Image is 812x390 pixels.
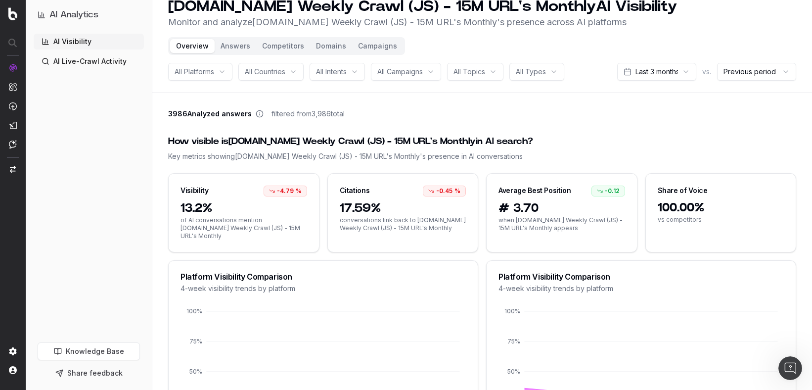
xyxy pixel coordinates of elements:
span: 100.00% [658,200,784,216]
span: % [296,187,302,195]
span: # 3.70 [498,200,625,216]
div: Share of Voice [658,186,708,195]
div: How visible is [DOMAIN_NAME] Weekly Crawl (JS) - 15M URL's Monthly in AI search? [168,135,796,148]
div: 4-week visibility trends by platform [498,284,784,293]
img: Assist [9,140,17,148]
img: Botify logo [8,7,17,20]
div: -4.79 [264,186,307,196]
div: Platform Visibility Comparison [498,273,784,281]
div: -0.45 [423,186,466,196]
span: 17.59% [340,200,466,216]
button: AI Analytics [38,8,140,22]
iframe: Intercom live chat [778,356,802,380]
img: Analytics [9,64,17,72]
button: Campaigns [352,39,403,53]
div: Visibility [180,186,209,195]
span: when [DOMAIN_NAME] Weekly Crawl (JS) - 15M URL's Monthly appears [498,216,625,232]
span: vs. [702,67,711,77]
a: Knowledge Base [38,342,140,360]
tspan: 50% [507,368,520,375]
button: Competitors [256,39,310,53]
a: AI Live-Crawl Activity [34,53,144,69]
span: All Platforms [175,67,214,77]
img: Activation [9,102,17,110]
a: AI Visibility [34,34,144,49]
span: 13.2% [180,200,307,216]
span: 3986 Analyzed answers [168,109,252,119]
span: All Countries [245,67,285,77]
span: All Topics [453,67,485,77]
button: Domains [310,39,352,53]
button: Overview [170,39,215,53]
div: 4-week visibility trends by platform [180,284,466,293]
span: All Campaigns [377,67,423,77]
button: Answers [215,39,256,53]
tspan: 75% [189,338,202,345]
tspan: 100% [504,307,520,315]
div: Key metrics showing [DOMAIN_NAME] Weekly Crawl (JS) - 15M URL's Monthly 's presence in AI convers... [168,151,796,161]
h1: AI Analytics [49,8,98,22]
tspan: 50% [189,368,202,375]
button: Share feedback [38,364,140,382]
img: Intelligence [9,83,17,91]
img: Setting [9,347,17,355]
div: Citations [340,186,370,195]
div: -0.12 [591,186,625,196]
tspan: 75% [507,338,520,345]
span: All Intents [316,67,347,77]
img: Studio [9,121,17,129]
span: filtered from 3,986 total [271,109,345,119]
p: Monitor and analyze [DOMAIN_NAME] Weekly Crawl (JS) - 15M URL's Monthly 's presence across AI pla... [168,15,677,29]
span: of AI conversations mention [DOMAIN_NAME] Weekly Crawl (JS) - 15M URL's Monthly [180,216,307,240]
img: My account [9,366,17,374]
span: conversations link back to [DOMAIN_NAME] Weekly Crawl (JS) - 15M URL's Monthly [340,216,466,232]
div: Average Best Position [498,186,571,195]
img: Switch project [10,166,16,173]
span: % [454,187,460,195]
div: Platform Visibility Comparison [180,273,466,281]
tspan: 100% [186,307,202,315]
span: vs competitors [658,216,784,224]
